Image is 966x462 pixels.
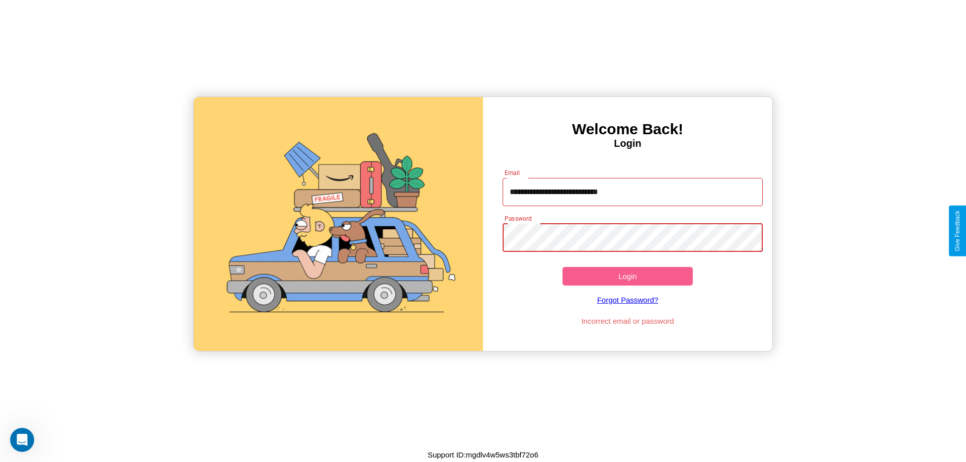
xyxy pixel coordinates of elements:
[498,314,758,328] p: Incorrect email or password
[498,286,758,314] a: Forgot Password?
[483,138,772,149] h4: Login
[194,97,483,351] img: gif
[505,168,520,177] label: Email
[954,211,961,251] div: Give Feedback
[483,121,772,138] h3: Welcome Back!
[428,448,538,461] p: Support ID: mgdlv4w5ws3tbf72o6
[562,267,693,286] button: Login
[505,214,531,223] label: Password
[10,428,34,452] iframe: Intercom live chat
